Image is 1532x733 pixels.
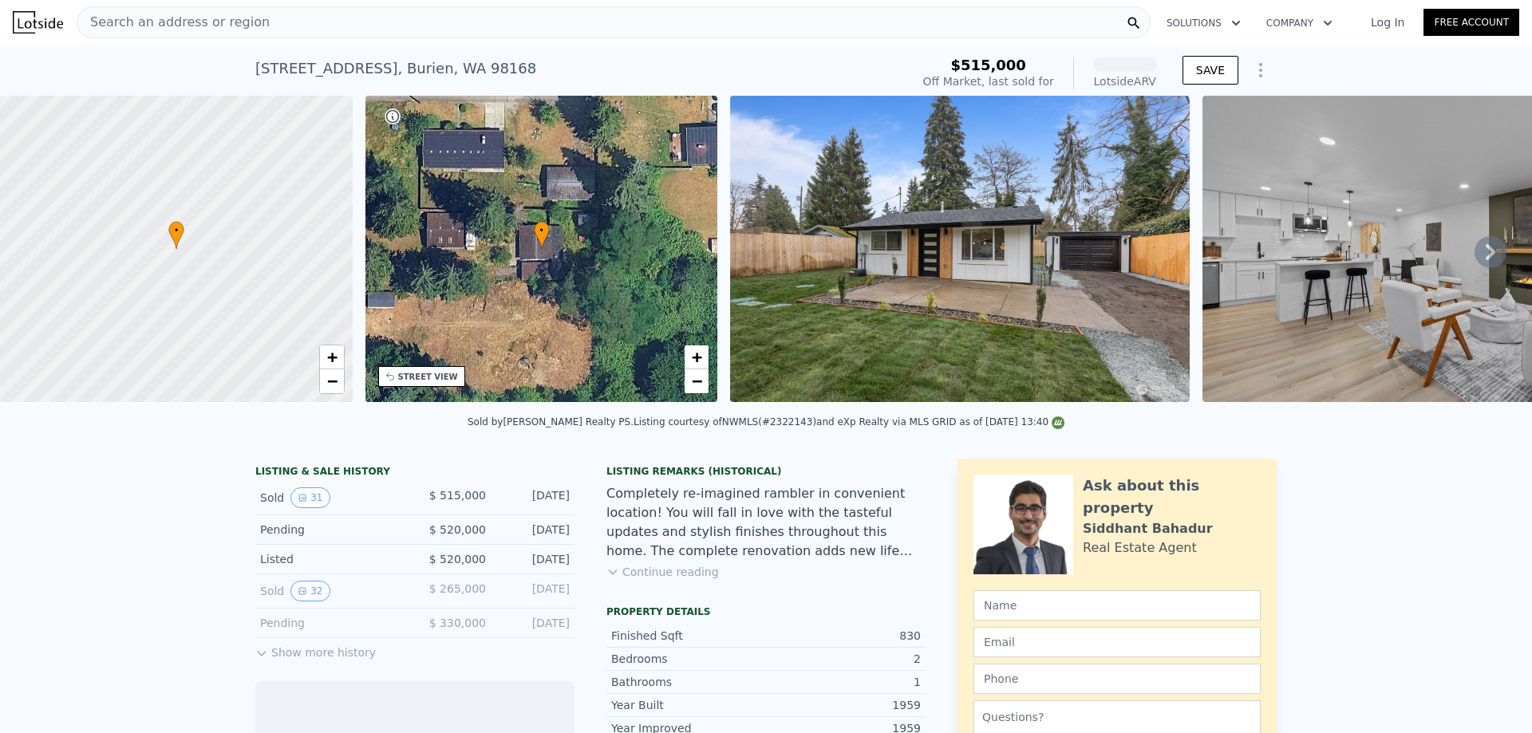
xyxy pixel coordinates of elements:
div: Listing courtesy of NWMLS (#2322143) and eXp Realty via MLS GRID as of [DATE] 13:40 [634,416,1064,428]
div: Listing Remarks (Historical) [606,465,926,478]
span: + [692,347,702,367]
div: Siddhant Bahadur [1083,519,1213,538]
div: Sold [260,581,402,601]
div: Listed [260,551,402,567]
div: Lotside ARV [1093,73,1157,89]
a: Zoom out [685,369,709,393]
div: 1 [766,674,921,690]
button: Solutions [1154,9,1254,37]
span: • [168,223,184,238]
img: NWMLS Logo [1052,416,1064,429]
div: [DATE] [499,522,570,538]
div: Off Market, last sold for [923,73,1054,89]
span: $ 520,000 [429,553,486,566]
button: Continue reading [606,564,719,580]
a: Zoom in [320,345,344,369]
span: − [326,371,337,391]
span: + [326,347,337,367]
button: Show more history [255,638,376,660]
div: Ask about this property [1083,475,1261,519]
div: LISTING & SALE HISTORY [255,465,574,481]
div: [DATE] [499,581,570,601]
span: • [534,223,550,238]
span: Search an address or region [77,13,270,32]
div: 830 [766,628,921,644]
div: [STREET_ADDRESS] , Burien , WA 98168 [255,57,536,80]
button: SAVE [1183,56,1238,85]
a: Free Account [1423,9,1519,36]
div: Finished Sqft [611,628,766,644]
span: $ 515,000 [429,489,486,502]
div: Pending [260,522,402,538]
img: Lotside [13,11,63,33]
div: Sold [260,487,402,508]
div: Year Built [611,697,766,713]
div: Pending [260,615,402,631]
div: Sold by [PERSON_NAME] Realty PS . [468,416,634,428]
span: $ 265,000 [429,582,486,595]
div: 1959 [766,697,921,713]
a: Zoom out [320,369,344,393]
img: Sale: 119694063 Parcel: 97569889 [730,96,1190,402]
span: $515,000 [950,57,1026,73]
button: Company [1254,9,1345,37]
div: • [534,221,550,249]
input: Name [973,590,1261,621]
span: $ 520,000 [429,523,486,536]
a: Zoom in [685,345,709,369]
div: Real Estate Agent [1083,538,1197,558]
a: Log In [1352,14,1423,30]
div: [DATE] [499,487,570,508]
span: $ 330,000 [429,617,486,629]
div: • [168,221,184,249]
div: Property details [606,605,926,618]
div: [DATE] [499,551,570,567]
div: Completely re-imagined rambler in convenient location! You will fall in love with the tasteful up... [606,484,926,561]
div: 2 [766,651,921,667]
input: Phone [973,664,1261,694]
button: View historical data [290,487,330,508]
div: STREET VIEW [398,371,458,383]
button: View historical data [290,581,330,601]
input: Email [973,627,1261,657]
button: Show Options [1245,54,1277,86]
div: Bathrooms [611,674,766,690]
div: Bedrooms [611,651,766,667]
div: [DATE] [499,615,570,631]
span: − [692,371,702,391]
